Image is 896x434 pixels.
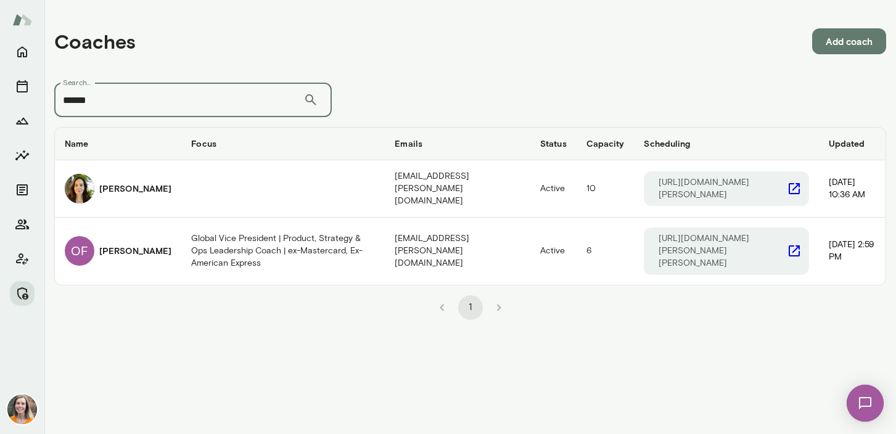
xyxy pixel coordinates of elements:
img: Olivia Thompson [65,174,94,203]
td: [DATE] 10:36 AM [819,160,886,218]
nav: pagination navigation [428,295,513,320]
h6: Updated [829,137,876,150]
h6: [PERSON_NAME] [99,245,171,257]
td: [EMAIL_ADDRESS][PERSON_NAME][DOMAIN_NAME] [385,160,530,218]
img: Carrie Kelly [7,395,37,424]
button: Home [10,39,35,64]
button: Documents [10,178,35,202]
td: 6 [577,218,635,284]
p: [URL][DOMAIN_NAME][PERSON_NAME][PERSON_NAME] [659,232,786,269]
button: Client app [10,247,35,271]
td: [EMAIL_ADDRESS][PERSON_NAME][DOMAIN_NAME] [385,218,530,284]
div: OF [65,236,94,266]
h6: Status [540,137,567,150]
td: 10 [577,160,635,218]
td: Global Vice President | Product, Strategy & Ops Leadership Coach | ex-Mastercard, Ex-American Exp... [181,218,385,284]
h6: Capacity [586,137,625,150]
p: [URL][DOMAIN_NAME][PERSON_NAME] [659,176,786,201]
h6: Emails [395,137,520,150]
button: Manage [10,281,35,306]
div: pagination [54,285,886,320]
h6: Scheduling [644,137,808,150]
h6: Focus [191,137,375,150]
h6: [PERSON_NAME] [99,182,171,195]
img: Mento [12,8,32,31]
h6: Name [65,137,171,150]
button: Sessions [10,74,35,99]
button: Growth Plan [10,108,35,133]
button: Add coach [812,28,886,54]
td: [DATE] 2:59 PM [819,218,886,284]
button: Members [10,212,35,237]
td: Active [530,160,577,218]
button: Insights [10,143,35,168]
table: coaches table [55,128,886,284]
td: Active [530,218,577,284]
h4: Coaches [54,30,136,53]
button: page 1 [458,295,483,320]
label: Search... [63,77,91,88]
